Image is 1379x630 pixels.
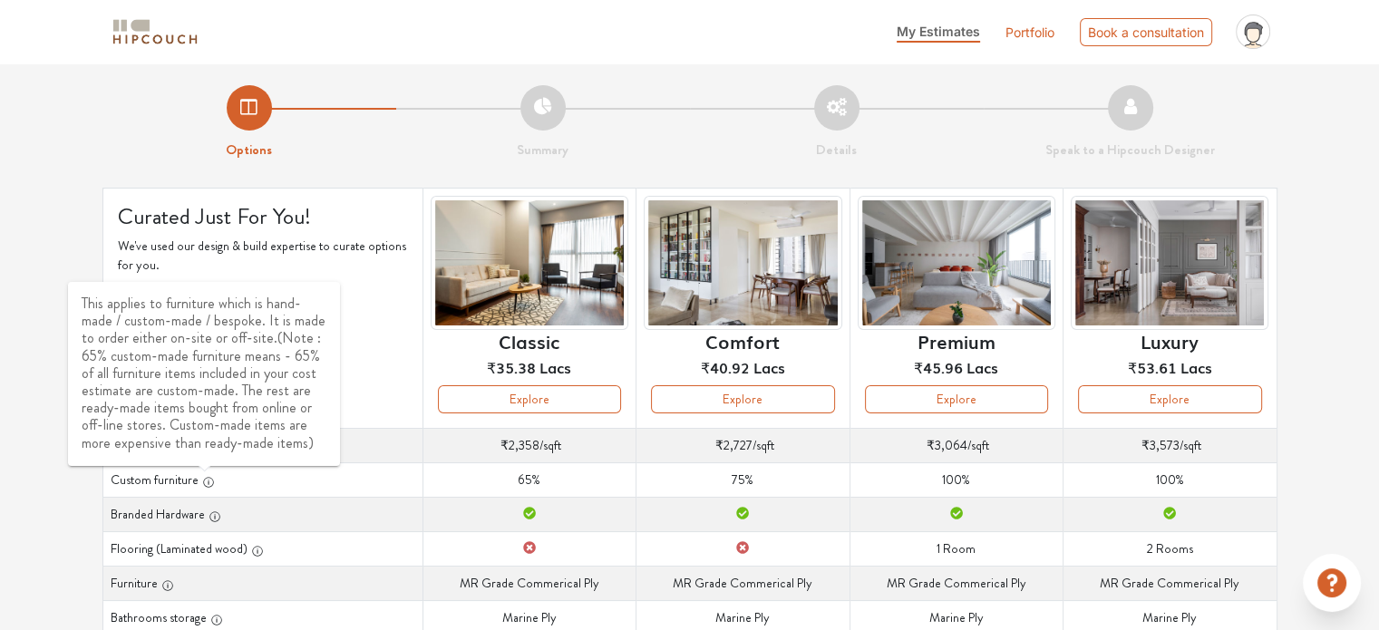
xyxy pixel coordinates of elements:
[422,462,636,497] td: 65%
[651,385,834,413] button: Explore
[118,237,408,275] p: We've used our design & build expertise to curate options for you.
[850,462,1063,497] td: 100%
[644,196,841,331] img: header-preview
[858,196,1055,331] img: header-preview
[914,356,963,378] span: ₹45.96
[499,330,559,352] h6: Classic
[715,436,753,454] span: ₹2,727
[1063,462,1277,497] td: 100%
[422,428,636,462] td: /sqft
[539,356,571,378] span: Lacs
[705,330,780,352] h6: Comfort
[102,566,422,600] th: Furniture
[422,566,636,600] td: MR Grade Commerical Ply
[1080,18,1212,46] div: Book a consultation
[517,140,568,160] strong: Summary
[1128,356,1177,378] span: ₹53.61
[110,12,200,53] span: logo-horizontal.svg
[1063,531,1277,566] td: 2 Rooms
[1141,330,1199,352] h6: Luxury
[1071,196,1268,331] img: header-preview
[897,24,980,39] span: My Estimates
[850,566,1063,600] td: MR Grade Commerical Ply
[865,385,1048,413] button: Explore
[1005,23,1054,42] a: Portfolio
[927,436,967,454] span: ₹3,064
[966,356,998,378] span: Lacs
[1141,436,1180,454] span: ₹3,573
[636,566,850,600] td: MR Grade Commerical Ply
[636,462,850,497] td: 75%
[1078,385,1261,413] button: Explore
[82,293,325,453] span: This applies to furniture which is hand-made / custom-made / bespoke. It is made to order either ...
[102,497,422,531] th: Branded Hardware
[850,531,1063,566] td: 1 Room
[102,462,422,497] th: Custom furniture
[1063,566,1277,600] td: MR Grade Commerical Ply
[1063,428,1277,462] td: /sqft
[102,531,422,566] th: Flooring (Laminated wood)
[701,356,750,378] span: ₹40.92
[1045,140,1215,160] strong: Speak to a Hipcouch Designer
[500,436,539,454] span: ₹2,358
[110,16,200,48] img: logo-horizontal.svg
[1180,356,1212,378] span: Lacs
[226,140,272,160] strong: Options
[438,385,621,413] button: Explore
[431,196,628,331] img: header-preview
[816,140,857,160] strong: Details
[636,428,850,462] td: /sqft
[918,330,995,352] h6: Premium
[487,356,536,378] span: ₹35.38
[850,428,1063,462] td: /sqft
[118,203,408,230] h4: Curated Just For You!
[753,356,785,378] span: Lacs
